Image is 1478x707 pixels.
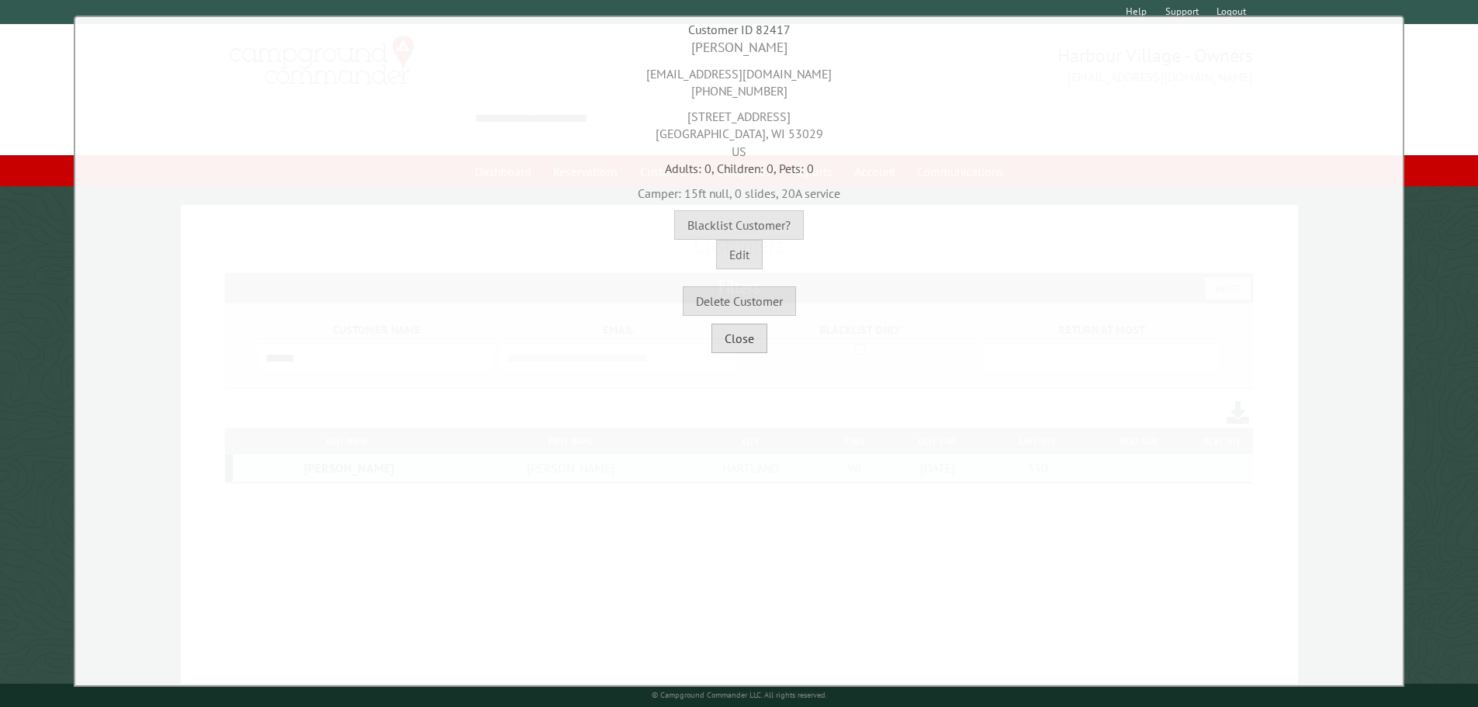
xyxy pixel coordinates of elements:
button: Close [711,324,767,353]
div: Adults: 0, Children: 0, Pets: 0 [79,160,1399,177]
div: [PERSON_NAME] [79,38,1399,57]
div: [EMAIL_ADDRESS][DOMAIN_NAME] [PHONE_NUMBER] [79,57,1399,100]
button: Blacklist Customer? [674,210,804,240]
div: Camper: 15ft null, 0 slides, 20A service [79,177,1399,202]
div: Customer ID 82417 [79,21,1399,38]
button: Edit [716,240,763,269]
button: Delete Customer [683,286,796,316]
div: [STREET_ADDRESS] [GEOGRAPHIC_DATA], WI 53029 US [79,100,1399,160]
small: © Campground Commander LLC. All rights reserved. [652,690,827,700]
